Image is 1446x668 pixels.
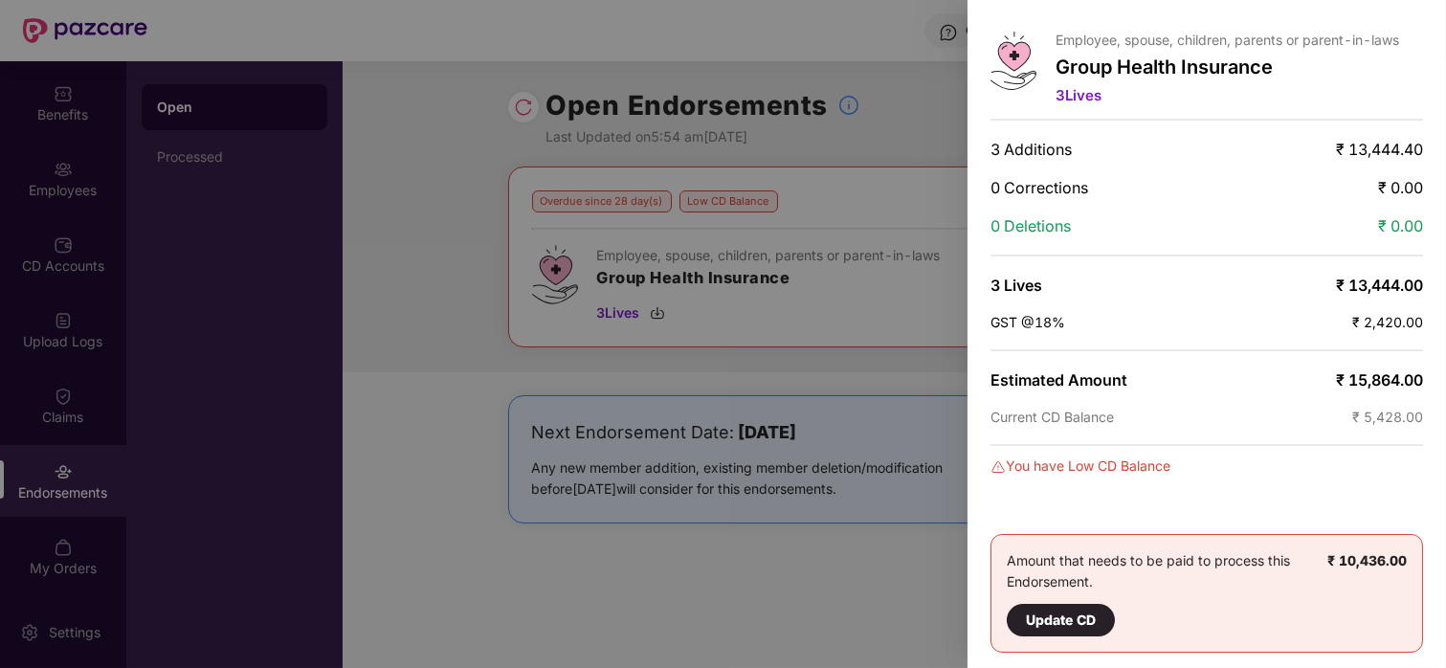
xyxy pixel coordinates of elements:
[1378,178,1423,197] span: ₹ 0.00
[1336,276,1423,295] span: ₹ 13,444.00
[990,314,1065,330] span: GST @18%
[1378,216,1423,235] span: ₹ 0.00
[990,216,1071,235] span: 0 Deletions
[990,276,1042,295] span: 3 Lives
[1327,552,1407,568] b: ₹ 10,436.00
[1336,140,1423,159] span: ₹ 13,444.40
[1352,314,1423,330] span: ₹ 2,420.00
[990,456,1423,477] div: You have Low CD Balance
[990,409,1114,425] span: Current CD Balance
[1056,86,1101,104] span: 3 Lives
[990,459,1006,475] img: svg+xml;base64,PHN2ZyBpZD0iRGFuZ2VyLTMyeDMyIiB4bWxucz0iaHR0cDovL3d3dy53My5vcmcvMjAwMC9zdmciIHdpZH...
[990,178,1088,197] span: 0 Corrections
[1026,610,1096,631] div: Update CD
[1336,370,1423,390] span: ₹ 15,864.00
[990,370,1127,390] span: Estimated Amount
[1056,32,1399,48] p: Employee, spouse, children, parents or parent-in-laws
[990,32,1036,90] img: svg+xml;base64,PHN2ZyB4bWxucz0iaHR0cDovL3d3dy53My5vcmcvMjAwMC9zdmciIHdpZHRoPSI0Ny43MTQiIGhlaWdodD...
[1007,550,1327,636] div: Amount that needs to be paid to process this Endorsement.
[990,140,1072,159] span: 3 Additions
[1352,409,1423,425] span: ₹ 5,428.00
[1056,56,1399,78] p: Group Health Insurance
